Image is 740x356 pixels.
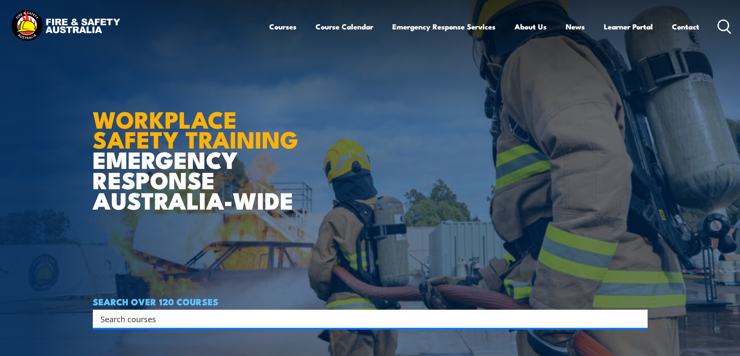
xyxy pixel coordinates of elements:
[604,15,653,38] a: Learner Portal
[566,15,585,38] a: News
[101,312,629,325] input: Search input
[515,15,547,38] a: About Us
[672,15,699,38] a: Contact
[316,15,373,38] a: Course Calendar
[269,15,297,38] a: Courses
[93,297,648,306] h4: SEARCH OVER 120 COURSES
[632,313,645,325] button: Search magnifier button
[93,87,305,210] h1: EMERGENCY RESPONSE AUSTRALIA-WIDE
[392,15,496,38] a: Emergency Response Services
[93,100,298,157] strong: WORKPLACE SAFETY TRAINING
[102,313,630,325] form: Search form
